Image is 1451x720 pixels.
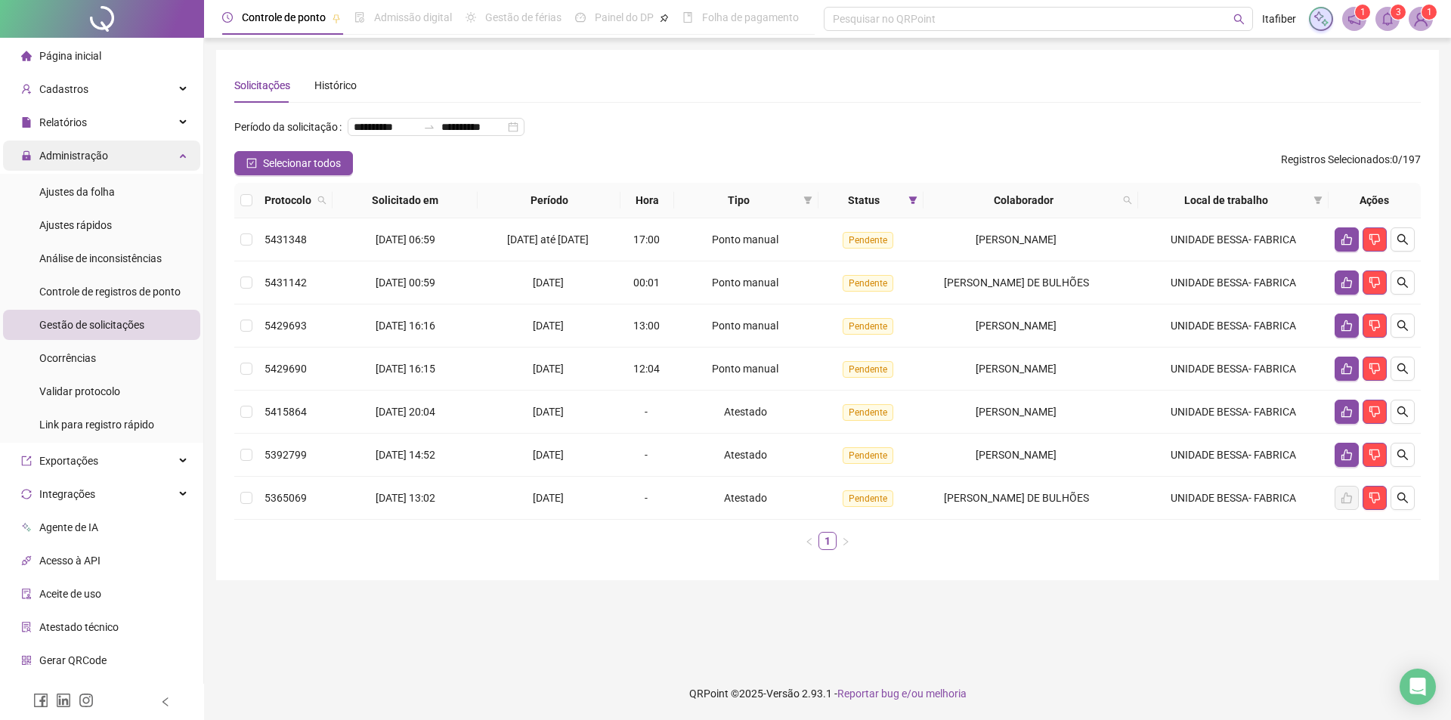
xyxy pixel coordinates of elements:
span: - [645,492,648,504]
span: Tipo [680,192,797,209]
span: 17:00 [633,233,660,246]
span: search [1397,320,1409,332]
span: Aceite de uso [39,588,101,600]
span: 13:00 [633,320,660,332]
span: search [1397,363,1409,375]
span: 5365069 [265,492,307,504]
span: search [317,196,326,205]
span: filter [1313,196,1323,205]
span: Colaborador [930,192,1117,209]
span: linkedin [56,693,71,708]
span: [DATE] [533,277,564,289]
span: notification [1347,12,1361,26]
span: [DATE] 13:02 [376,492,435,504]
span: Folha de pagamento [702,11,799,23]
span: [PERSON_NAME] [976,320,1057,332]
span: [DATE] 20:04 [376,406,435,418]
span: [DATE] 16:15 [376,363,435,375]
span: [DATE] [533,363,564,375]
sup: 3 [1391,5,1406,20]
span: like [1341,277,1353,289]
span: [DATE] [533,492,564,504]
span: Versão [766,688,800,700]
span: Ajustes da folha [39,186,115,198]
span: pushpin [660,14,669,23]
span: [DATE] [533,449,564,461]
span: Ponto manual [712,277,778,289]
span: [PERSON_NAME] DE BULHÕES [944,492,1089,504]
th: Solicitado em [333,183,478,218]
span: dislike [1369,449,1381,461]
span: dislike [1369,492,1381,504]
span: [PERSON_NAME] DE BULHÕES [944,277,1089,289]
img: 11104 [1409,8,1432,30]
span: 5429693 [265,320,307,332]
span: Validar protocolo [39,385,120,397]
span: search [1397,406,1409,418]
span: Pendente [843,318,893,335]
span: Análise de inconsistências [39,252,162,264]
span: Itafiber [1262,11,1296,27]
span: bell [1381,12,1394,26]
span: Selecionar todos [263,155,341,172]
span: sync [21,489,32,499]
span: like [1341,406,1353,418]
span: Controle de ponto [242,11,326,23]
span: check-square [246,158,257,168]
label: Período da solicitação [234,115,348,139]
span: like [1341,233,1353,246]
span: [DATE] até [DATE] [507,233,589,246]
span: dislike [1369,406,1381,418]
span: Gerar QRCode [39,654,107,666]
button: left [800,532,818,550]
span: search [1233,14,1245,25]
span: search [1123,196,1132,205]
span: export [21,456,32,466]
span: Acesso à API [39,555,101,567]
span: facebook [33,693,48,708]
span: Ponto manual [712,233,778,246]
span: 12:04 [633,363,660,375]
span: 1 [1360,7,1366,17]
div: Open Intercom Messenger [1400,669,1436,705]
span: dashboard [575,12,586,23]
span: - [645,406,648,418]
span: 3 [1396,7,1401,17]
span: Atestado [724,406,767,418]
span: pushpin [332,14,341,23]
span: api [21,555,32,566]
span: Admissão digital [374,11,452,23]
span: Pendente [843,275,893,292]
span: dislike [1369,277,1381,289]
a: 1 [819,533,836,549]
li: 1 [818,532,837,550]
td: UNIDADE BESSA- FABRICA [1138,477,1329,520]
span: dislike [1369,233,1381,246]
span: Gestão de solicitações [39,319,144,331]
span: solution [21,622,32,632]
footer: QRPoint © 2025 - 2.93.1 - [204,667,1451,720]
span: user-add [21,84,32,94]
span: 1 [1427,7,1432,17]
span: Página inicial [39,50,101,62]
span: [PERSON_NAME] [976,233,1057,246]
span: Ponto manual [712,363,778,375]
span: clock-circle [222,12,233,23]
span: - [645,449,648,461]
button: right [837,532,855,550]
span: [DATE] 14:52 [376,449,435,461]
span: Pendente [843,404,893,421]
span: instagram [79,693,94,708]
span: audit [21,589,32,599]
div: Ações [1335,192,1415,209]
span: 5429690 [265,363,307,375]
span: left [160,697,171,707]
span: Integrações [39,488,95,500]
span: Ocorrências [39,352,96,364]
span: [DATE] 00:59 [376,277,435,289]
span: Atestado [724,449,767,461]
span: Local de trabalho [1144,192,1307,209]
span: like [1341,320,1353,332]
span: search [1397,233,1409,246]
span: Ajustes rápidos [39,219,112,231]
